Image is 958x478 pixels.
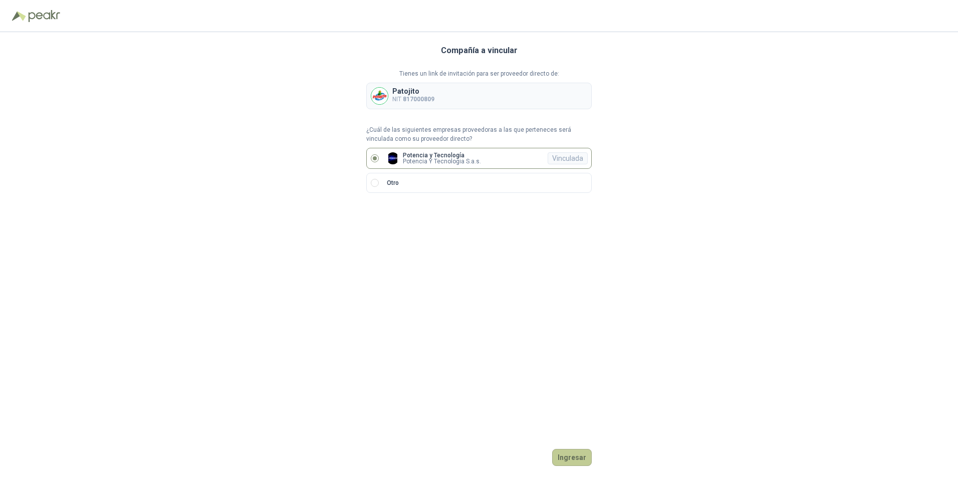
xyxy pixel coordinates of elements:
[403,152,481,158] p: Potencia y Tecnología
[552,449,592,466] button: Ingresar
[548,152,588,164] div: Vinculada
[403,158,481,164] p: Potencia Y Tecnologia S.a.s.
[366,69,592,79] p: Tienes un link de invitación para ser proveedor directo de:
[441,44,518,57] h3: Compañía a vincular
[392,95,434,104] p: NIT
[387,178,399,188] p: Otro
[387,152,399,164] img: Company Logo
[371,88,388,104] img: Company Logo
[28,10,60,22] img: Peakr
[392,88,434,95] p: Patojito
[366,125,592,144] p: ¿Cuál de las siguientes empresas proveedoras a las que perteneces será vinculada como su proveedo...
[403,96,434,103] b: 817000809
[12,11,26,21] img: Logo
